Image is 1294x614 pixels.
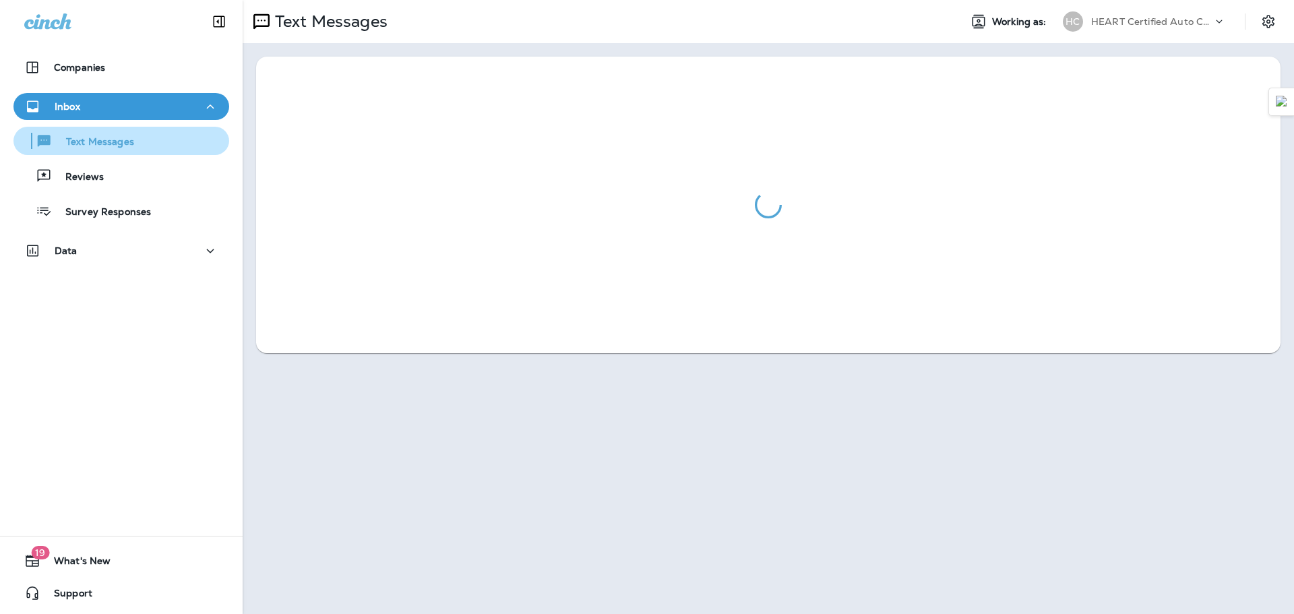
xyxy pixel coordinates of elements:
span: What's New [40,555,111,572]
span: Support [40,588,92,604]
p: Text Messages [53,136,134,149]
div: HC [1063,11,1083,32]
img: Detect Auto [1276,96,1288,108]
button: Reviews [13,162,229,190]
button: Companies [13,54,229,81]
button: Settings [1256,9,1281,34]
p: Survey Responses [52,206,151,219]
button: Inbox [13,93,229,120]
p: Data [55,245,78,256]
button: Collapse Sidebar [200,8,238,35]
button: 19What's New [13,547,229,574]
button: Survey Responses [13,197,229,225]
span: Working as: [992,16,1049,28]
p: Reviews [52,171,104,184]
button: Data [13,237,229,264]
span: 19 [31,546,49,559]
button: Support [13,580,229,607]
p: Companies [54,62,105,73]
p: Inbox [55,101,80,112]
p: Text Messages [270,11,388,32]
p: HEART Certified Auto Care [1091,16,1212,27]
button: Text Messages [13,127,229,155]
